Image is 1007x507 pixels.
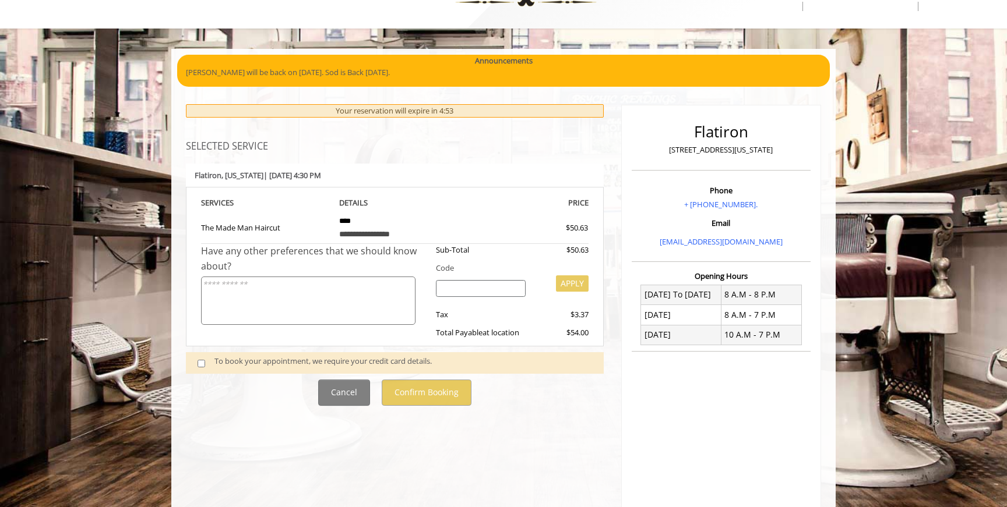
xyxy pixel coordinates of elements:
th: DETAILS [330,196,460,210]
td: 10 A.M - 7 P.M [721,325,801,345]
button: Cancel [318,380,370,406]
td: [DATE] [641,325,721,345]
h2: Flatiron [635,123,808,140]
div: $3.37 [534,309,588,321]
div: Tax [427,309,535,321]
td: 8 A.M - 8 P.M [721,285,801,304]
a: [EMAIL_ADDRESS][DOMAIN_NAME] [660,236,783,247]
th: SERVICE [201,196,330,210]
td: [DATE] [641,305,721,325]
div: $50.63 [524,222,588,234]
button: APPLY [556,275,589,292]
h3: Phone [635,186,808,194]
b: Flatiron | [DATE] 4:30 PM [195,170,321,180]
a: + [PHONE_NUMBER]. [684,199,758,210]
td: [DATE] To [DATE] [641,285,721,304]
th: PRICE [459,196,589,210]
b: Announcements [475,55,533,67]
div: Total Payable [427,327,535,339]
td: 8 A.M - 7 P.M [721,305,801,325]
span: , [US_STATE] [221,170,263,180]
div: Your reservation will expire in 4:53 [186,104,604,118]
h3: SELECTED SERVICE [186,141,604,152]
button: Confirm Booking [382,380,471,406]
span: at location [483,327,519,338]
td: The Made Man Haircut [201,210,330,244]
span: S [230,197,234,208]
div: Code [427,262,589,274]
h3: Email [635,219,808,227]
div: Sub-Total [427,244,535,256]
div: $50.63 [534,244,588,256]
div: To book your appointment, we require your credit card details. [214,355,592,371]
div: Have any other preferences that we should know about? [201,244,427,274]
p: [PERSON_NAME] will be back on [DATE]. Sod is Back [DATE]. [186,66,821,79]
h3: Opening Hours [632,272,811,280]
p: [STREET_ADDRESS][US_STATE] [635,144,808,156]
div: $54.00 [534,327,588,339]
